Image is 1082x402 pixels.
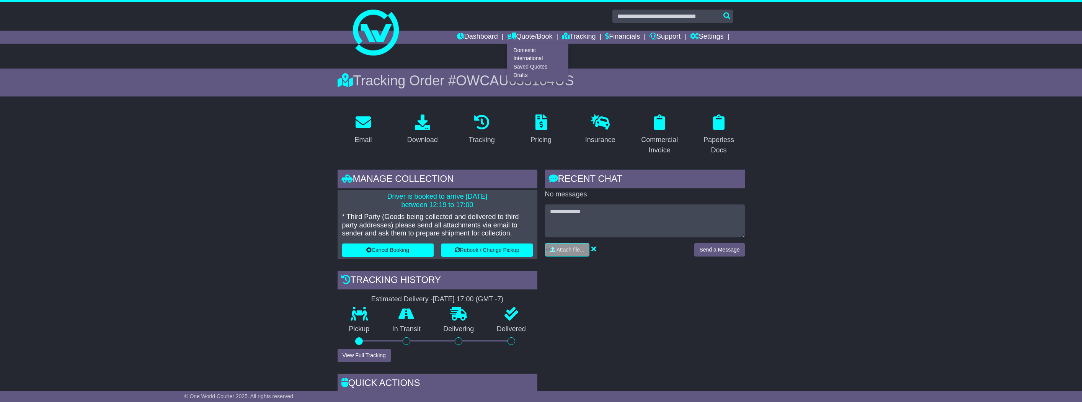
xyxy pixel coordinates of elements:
[433,295,503,304] div: [DATE] 17:00 (GMT -7)
[338,295,537,304] div: Estimated Delivery -
[693,112,745,158] a: Paperless Docs
[342,193,533,209] p: Driver is booked to arrive [DATE] between 12:19 to 17:00
[338,170,537,190] div: Manage collection
[338,349,391,362] button: View Full Tracking
[354,135,372,145] div: Email
[690,31,724,44] a: Settings
[694,243,744,257] button: Send a Message
[508,63,568,71] a: Saved Quotes
[338,271,537,291] div: Tracking history
[441,243,533,257] button: Rebook / Change Pickup
[457,31,498,44] a: Dashboard
[349,112,377,148] a: Email
[338,325,381,333] p: Pickup
[545,190,745,199] p: No messages
[545,170,745,190] div: RECENT CHAT
[639,135,681,155] div: Commercial Invoice
[432,325,486,333] p: Delivering
[585,135,615,145] div: Insurance
[605,31,640,44] a: Financials
[650,31,681,44] a: Support
[580,112,620,148] a: Insurance
[381,325,432,333] p: In Transit
[184,393,295,399] span: © One World Courier 2025. All rights reserved.
[507,44,568,82] div: Quote/Book
[338,72,745,89] div: Tracking Order #
[402,112,443,148] a: Download
[525,112,557,148] a: Pricing
[634,112,685,158] a: Commercial Invoice
[562,31,596,44] a: Tracking
[342,213,533,238] p: * Third Party (Goods being collected and delivered to third party addresses) please send all atta...
[463,112,499,148] a: Tracking
[456,73,574,88] span: OWCAU633104US
[342,243,434,257] button: Cancel Booking
[485,325,537,333] p: Delivered
[698,135,740,155] div: Paperless Docs
[508,54,568,63] a: International
[508,46,568,54] a: Domestic
[530,135,552,145] div: Pricing
[338,374,537,394] div: Quick Actions
[468,135,494,145] div: Tracking
[508,71,568,79] a: Drafts
[407,135,438,145] div: Download
[507,31,552,44] a: Quote/Book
